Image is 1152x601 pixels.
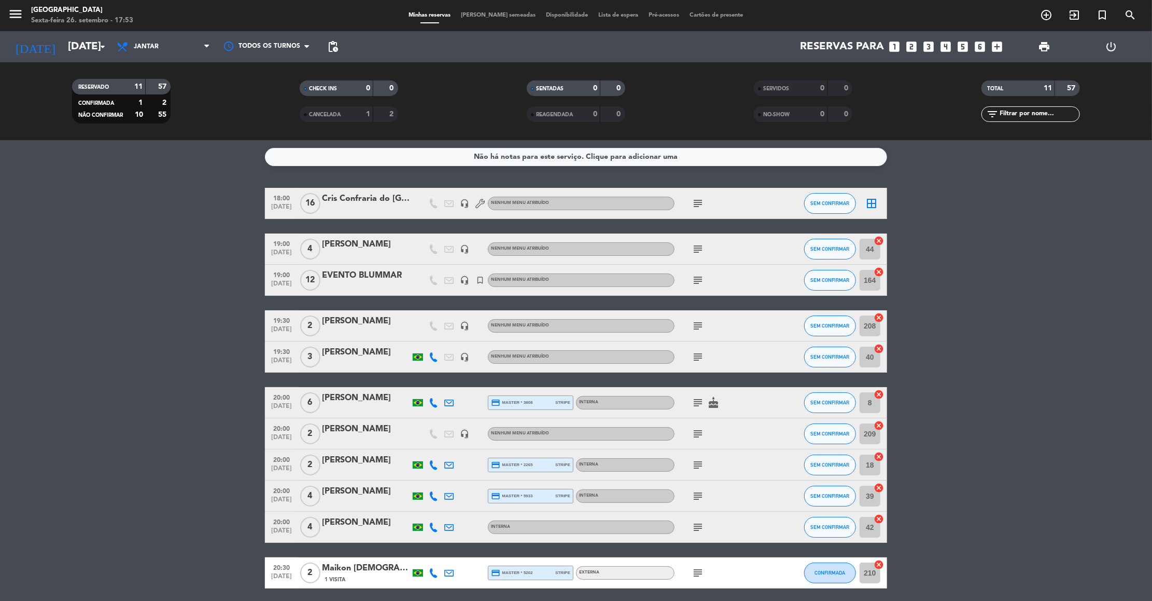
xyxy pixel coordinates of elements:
[685,12,749,18] span: Cartões de presente
[8,6,23,25] button: menu
[389,85,396,92] strong: 0
[78,113,123,118] span: NÃO CONFIRMAR
[692,274,704,286] i: subject
[491,323,549,327] span: Nenhum menu atribuído
[269,465,294,477] span: [DATE]
[269,357,294,369] span: [DATE]
[460,429,469,439] i: headset_mic
[804,316,856,336] button: SEM CONFIRMAR
[874,389,884,400] i: cancel
[31,5,133,16] div: [GEOGRAPHIC_DATA]
[536,86,564,91] span: SENTADAS
[134,83,143,90] strong: 11
[555,569,570,576] span: stripe
[536,112,573,117] span: REAGENDADA
[491,201,549,205] span: Nenhum menu atribuído
[874,344,884,354] i: cancel
[460,352,469,362] i: headset_mic
[821,85,825,92] strong: 0
[300,347,320,367] span: 3
[491,460,500,470] i: credit_card
[491,431,549,435] span: Nenhum menu atribuído
[957,40,970,53] i: looks_5
[811,200,850,206] span: SEM CONFIRMAR
[162,99,168,106] strong: 2
[322,422,410,436] div: [PERSON_NAME]
[804,455,856,475] button: SEM CONFIRMAR
[617,85,623,92] strong: 0
[269,249,294,261] span: [DATE]
[300,239,320,259] span: 4
[865,197,878,210] i: border_all
[804,239,856,259] button: SEM CONFIRMAR
[692,567,704,579] i: subject
[1124,9,1136,21] i: search
[811,246,850,252] span: SEM CONFIRMAR
[404,12,456,18] span: Minhas reservas
[811,431,850,436] span: SEM CONFIRMAR
[322,315,410,328] div: [PERSON_NAME]
[874,312,884,323] i: cancel
[300,455,320,475] span: 2
[269,453,294,465] span: 20:00
[804,392,856,413] button: SEM CONFIRMAR
[300,486,320,507] span: 4
[579,494,598,498] span: Interna
[269,561,294,573] span: 20:30
[491,568,533,578] span: master * 5202
[1068,9,1080,21] i: exit_to_app
[1096,9,1108,21] i: turned_in_not
[491,525,510,529] span: Interna
[269,527,294,539] span: [DATE]
[804,193,856,214] button: SEM CONFIRMAR
[491,354,549,359] span: Nenhum menu atribuído
[804,424,856,444] button: SEM CONFIRMAR
[269,203,294,215] span: [DATE]
[541,12,594,18] span: Disponibilidade
[692,428,704,440] i: subject
[366,111,370,118] strong: 1
[1044,85,1052,92] strong: 11
[269,237,294,249] span: 19:00
[874,267,884,277] i: cancel
[78,85,109,90] span: RESERVADO
[844,85,850,92] strong: 0
[692,243,704,255] i: subject
[158,83,168,90] strong: 57
[763,112,790,117] span: NO-SHOW
[460,321,469,331] i: headset_mic
[96,40,109,53] i: arrow_drop_down
[821,111,825,118] strong: 0
[300,517,320,538] span: 4
[804,270,856,291] button: SEM CONFIRMAR
[988,86,1004,91] span: TOTAL
[1067,85,1077,92] strong: 57
[158,111,168,118] strong: 55
[322,562,410,575] div: Maikon [DEMOGRAPHIC_DATA]
[269,403,294,415] span: [DATE]
[322,269,410,282] div: EVENTO BLUMMAR
[1038,40,1051,53] span: print
[327,40,339,53] span: pending_actions
[593,111,597,118] strong: 0
[811,323,850,329] span: SEM CONFIRMAR
[8,35,63,58] i: [DATE]
[269,434,294,446] span: [DATE]
[269,496,294,508] span: [DATE]
[475,276,485,285] i: turned_in_not
[134,43,159,50] span: Jantar
[322,391,410,405] div: [PERSON_NAME]
[309,86,338,91] span: CHECK INS
[804,486,856,507] button: SEM CONFIRMAR
[874,514,884,524] i: cancel
[389,111,396,118] strong: 2
[322,192,410,206] div: Cris Confraria do [GEOGRAPHIC_DATA]
[692,490,704,502] i: subject
[811,400,850,405] span: SEM CONFIRMAR
[456,12,541,18] span: [PERSON_NAME] semeadas
[692,521,704,534] i: subject
[491,398,533,407] span: master * 3808
[579,462,598,467] span: Interna
[491,398,500,407] i: credit_card
[815,570,846,576] span: CONFIRMADA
